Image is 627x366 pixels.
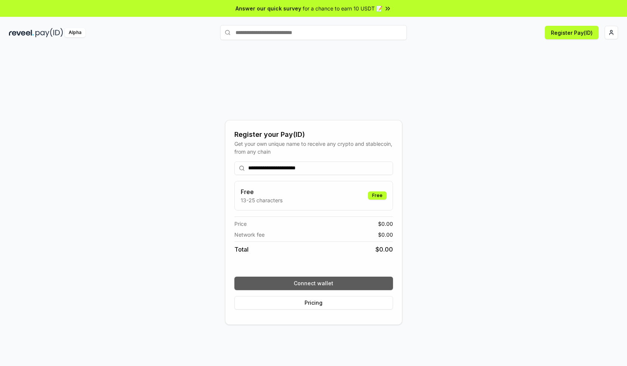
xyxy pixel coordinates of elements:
div: Alpha [65,28,85,37]
span: $ 0.00 [378,231,393,239]
button: Register Pay(ID) [545,26,599,39]
span: Network fee [234,231,265,239]
div: Register your Pay(ID) [234,129,393,140]
span: Answer our quick survey [235,4,301,12]
span: $ 0.00 [375,245,393,254]
img: pay_id [35,28,63,37]
div: Get your own unique name to receive any crypto and stablecoin, from any chain [234,140,393,156]
img: reveel_dark [9,28,34,37]
span: Price [234,220,247,228]
div: Free [368,191,387,200]
button: Pricing [234,296,393,310]
p: 13-25 characters [241,196,283,204]
span: for a chance to earn 10 USDT 📝 [303,4,383,12]
span: Total [234,245,249,254]
button: Connect wallet [234,277,393,290]
span: $ 0.00 [378,220,393,228]
h3: Free [241,187,283,196]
